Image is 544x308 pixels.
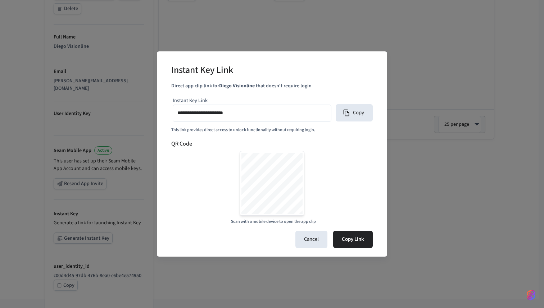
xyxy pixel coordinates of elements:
button: Copy [336,104,373,121]
label: Instant Key Link [173,97,208,104]
h2: Instant Key Link [171,60,233,82]
strong: Diego Visionline [219,82,255,89]
p: Direct app clip link for that doesn't require login [171,82,373,90]
h6: QR Code [171,139,373,148]
span: Scan with a mobile device to open the app clip [231,219,316,225]
button: Copy Link [333,231,373,248]
button: Cancel [295,231,327,248]
img: SeamLogoGradient.69752ec5.svg [527,289,535,301]
span: This link provides direct access to unlock functionality without requiring login. [171,127,315,133]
